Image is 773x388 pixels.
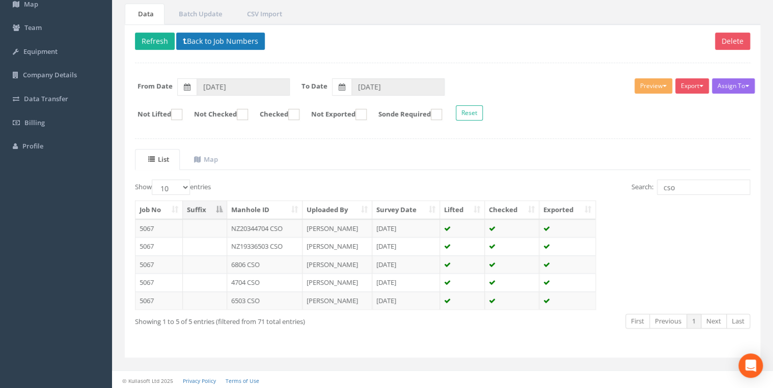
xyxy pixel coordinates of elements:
[302,291,372,310] td: [PERSON_NAME]
[302,255,372,274] td: [PERSON_NAME]
[135,255,183,274] td: 5067
[135,291,183,310] td: 5067
[372,255,440,274] td: [DATE]
[24,94,68,103] span: Data Transfer
[456,105,483,121] button: Reset
[184,109,248,120] label: Not Checked
[372,219,440,237] td: [DATE]
[250,109,299,120] label: Checked
[23,47,58,56] span: Equipment
[234,4,293,24] a: CSV Import
[194,155,218,164] uib-tab-heading: Map
[227,291,302,310] td: 6503 CSO
[726,314,750,329] a: Last
[657,180,750,195] input: Search:
[227,273,302,291] td: 4704 CSO
[125,4,164,24] a: Data
[738,353,763,378] div: Open Intercom Messenger
[165,4,233,24] a: Batch Update
[701,314,727,329] a: Next
[302,237,372,255] td: [PERSON_NAME]
[135,219,183,237] td: 5067
[127,109,182,120] label: Not Lifted
[686,314,701,329] a: 1
[302,201,372,219] th: Uploaded By: activate to sort column ascending
[372,237,440,255] td: [DATE]
[137,81,173,91] label: From Date
[122,377,173,384] small: © Kullasoft Ltd 2025
[135,180,211,195] label: Show entries
[625,314,650,329] a: First
[227,237,302,255] td: NZ19336503 CSO
[176,33,265,50] button: Back to Job Numbers
[302,219,372,237] td: [PERSON_NAME]
[485,201,539,219] th: Checked: activate to sort column ascending
[351,78,445,96] input: To Date
[368,109,442,120] label: Sonde Required
[23,70,77,79] span: Company Details
[135,33,175,50] button: Refresh
[148,155,169,164] uib-tab-heading: List
[197,78,290,96] input: From Date
[634,78,672,94] button: Preview
[24,118,45,127] span: Billing
[715,33,750,50] button: Delete
[135,201,183,219] th: Job No: activate to sort column ascending
[226,377,259,384] a: Terms of Use
[135,237,183,255] td: 5067
[24,23,42,32] span: Team
[539,201,595,219] th: Exported: activate to sort column ascending
[152,180,190,195] select: Showentries
[372,273,440,291] td: [DATE]
[181,149,229,170] a: Map
[302,273,372,291] td: [PERSON_NAME]
[712,78,755,94] button: Assign To
[135,149,180,170] a: List
[227,219,302,237] td: NZ20344704 CSO
[301,81,327,91] label: To Date
[675,78,709,94] button: Export
[183,377,216,384] a: Privacy Policy
[135,313,382,326] div: Showing 1 to 5 of 5 entries (filtered from 71 total entries)
[301,109,367,120] label: Not Exported
[227,201,302,219] th: Manhole ID: activate to sort column ascending
[227,255,302,274] td: 6806 CSO
[135,273,183,291] td: 5067
[22,141,43,151] span: Profile
[372,291,440,310] td: [DATE]
[631,180,750,195] label: Search:
[649,314,687,329] a: Previous
[372,201,440,219] th: Survey Date: activate to sort column ascending
[440,201,485,219] th: Lifted: activate to sort column ascending
[183,201,227,219] th: Suffix: activate to sort column descending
